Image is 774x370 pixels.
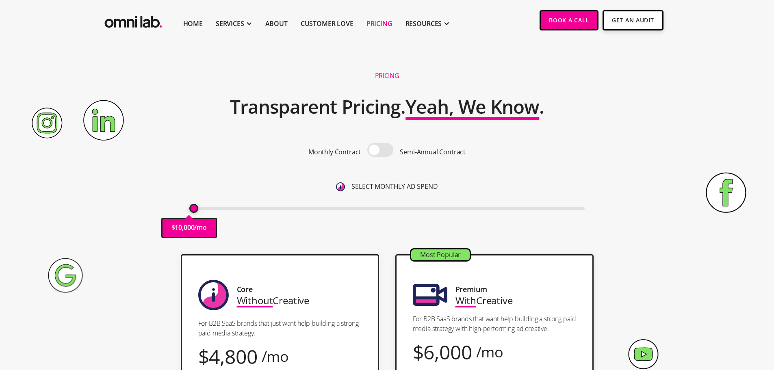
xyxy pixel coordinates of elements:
[198,351,209,362] div: $
[265,19,288,28] a: About
[455,284,487,295] div: Premium
[336,182,345,191] img: 6410812402e99d19b372aa32_omni-nav-info.svg
[476,346,504,357] div: /mo
[171,222,175,233] p: $
[411,249,470,260] div: Most Popular
[405,19,442,28] div: RESOURCES
[351,181,438,192] p: SELECT MONTHLY AD SPEND
[183,19,203,28] a: Home
[603,10,663,30] a: Get An Audit
[175,222,194,233] p: 10,000
[194,222,207,233] p: /mo
[216,19,244,28] div: SERVICES
[405,94,539,119] span: Yeah, We Know
[366,19,392,28] a: Pricing
[308,147,361,158] p: Monthly Contract
[103,10,164,30] a: home
[237,294,273,307] span: Without
[540,10,598,30] a: Book a Call
[198,318,362,338] p: For B2B SaaS brands that just want help building a strong paid media strategy.
[262,351,289,362] div: /mo
[413,346,424,357] div: $
[230,91,544,123] h2: Transparent Pricing. .
[103,10,164,30] img: Omni Lab: B2B SaaS Demand Generation Agency
[400,147,466,158] p: Semi-Annual Contract
[237,284,253,295] div: Core
[423,346,472,357] div: 6,000
[455,294,476,307] span: With
[209,351,257,362] div: 4,800
[237,295,310,306] div: Creative
[455,295,513,306] div: Creative
[301,19,353,28] a: Customer Love
[375,71,399,80] h1: Pricing
[413,314,576,333] p: For B2B SaaS brands that want help building a strong paid media strategy with high-performing ad ...
[628,276,774,370] iframe: Chat Widget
